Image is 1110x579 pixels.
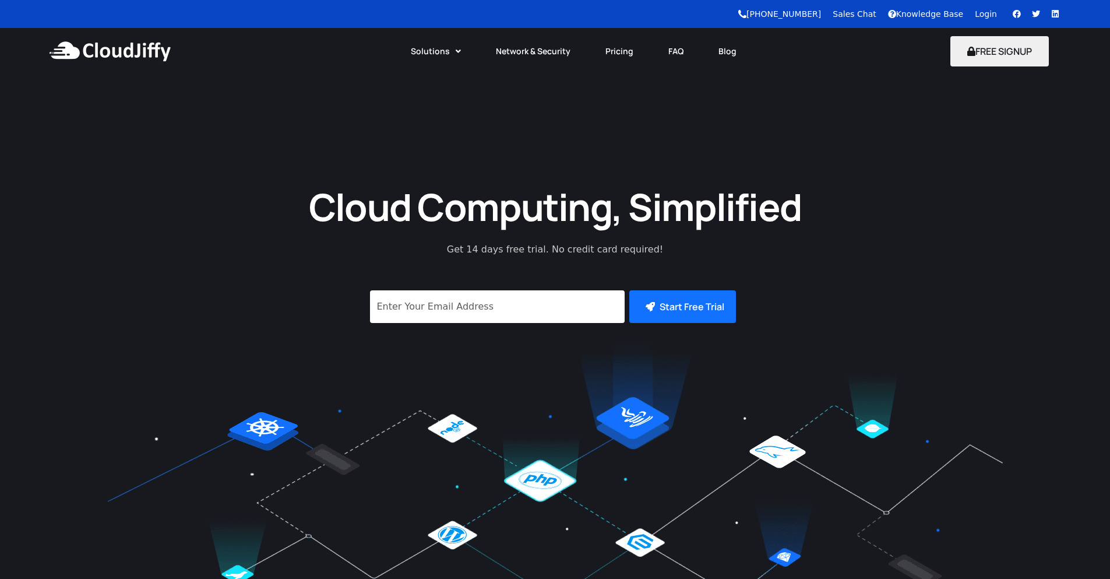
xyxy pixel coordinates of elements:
button: FREE SIGNUP [950,36,1049,66]
a: Login [975,9,997,19]
a: Sales Chat [833,9,876,19]
a: FREE SIGNUP [950,45,1049,58]
a: Pricing [588,38,651,64]
a: Solutions [393,38,478,64]
a: Knowledge Base [888,9,964,19]
a: Network & Security [478,38,588,64]
a: Blog [701,38,754,64]
p: Get 14 days free trial. No credit card required! [395,243,716,257]
a: FAQ [651,38,701,64]
a: [PHONE_NUMBER] [738,9,821,19]
input: Enter Your Email Address [370,290,625,323]
h1: Cloud Computing, Simplified [293,183,817,231]
button: Start Free Trial [629,290,736,323]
